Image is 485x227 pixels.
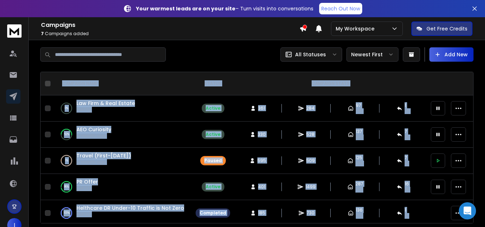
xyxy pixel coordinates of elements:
[65,105,68,112] p: 0 %
[258,132,266,137] span: 330
[356,213,362,219] span: 74 %
[405,181,409,187] span: 16
[258,184,265,190] span: 401
[76,133,111,139] p: a month ago
[405,213,408,219] span: 1 %
[76,107,135,113] p: [DATE]
[136,5,235,12] strong: Your warmest leads are on your site
[41,30,44,37] span: 7
[76,159,131,165] p: a month ago
[200,210,226,216] div: Completed
[306,158,315,164] span: 509
[306,105,314,111] span: 284
[306,184,316,190] span: 1499
[355,181,363,187] span: 287
[405,155,407,161] span: 7
[356,134,363,140] span: 67 %
[65,157,68,164] p: 1 %
[411,22,472,36] button: Get Free Credits
[204,158,222,164] div: Paused
[295,51,326,58] p: All Statuses
[257,158,266,164] span: 595
[53,72,191,95] th: CAMPAIGN NAME
[258,105,265,111] span: 361
[53,122,191,148] td: 52%AEO Curiositya month ago
[307,210,314,216] span: 730
[206,132,220,137] div: Active
[53,148,191,174] td: 1%Travel (First-[DATE])a month ago
[306,132,314,137] span: 528
[405,103,406,108] span: 1
[405,108,410,114] span: 0 %
[356,103,361,108] span: 97
[426,25,467,32] p: Get Free Credits
[405,207,406,213] span: 1
[429,47,474,62] button: Add New
[76,178,98,185] a: PR Offer
[321,5,360,12] p: Reach Out Now
[206,184,220,190] div: Active
[336,25,377,32] p: My Workspace
[76,152,131,159] a: Travel (First-[DATE])
[258,210,265,216] span: 185
[234,72,426,95] th: CAMPAIGN STATS
[405,161,408,166] span: 1 %
[76,100,135,107] a: Law Firm & Real Estate
[405,129,407,134] span: 7
[64,209,70,217] p: 100 %
[53,174,191,200] td: 96%PR Offer[DATE]
[405,187,409,193] span: 4 %
[76,204,184,212] a: Helthcare DR Under-10 Traffic is Not Zero
[459,202,476,219] div: Open Intercom Messenger
[76,126,111,133] a: AEO Curiosity
[356,207,363,213] span: 136
[346,47,398,62] button: Newest First
[355,161,363,166] span: 25 %
[41,31,299,37] p: Campaigns added
[76,185,98,191] p: [DATE]
[356,129,362,134] span: 137
[319,3,362,14] a: Reach Out Now
[356,108,363,114] span: 34 %
[7,24,22,38] img: logo
[64,183,69,190] p: 96 %
[53,200,191,226] td: 100%Helthcare DR Under-10 Traffic is Not Zero[DATE]
[53,95,191,122] td: 0%Law Firm & Real Estate[DATE]
[206,105,220,111] div: Active
[64,131,69,138] p: 52 %
[405,134,409,140] span: 3 %
[355,187,362,193] span: 72 %
[76,212,184,217] p: [DATE]
[191,72,234,95] th: STATUS
[136,5,313,12] p: – Turn visits into conversations
[355,155,362,161] span: 125
[41,21,299,29] h1: Campaigns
